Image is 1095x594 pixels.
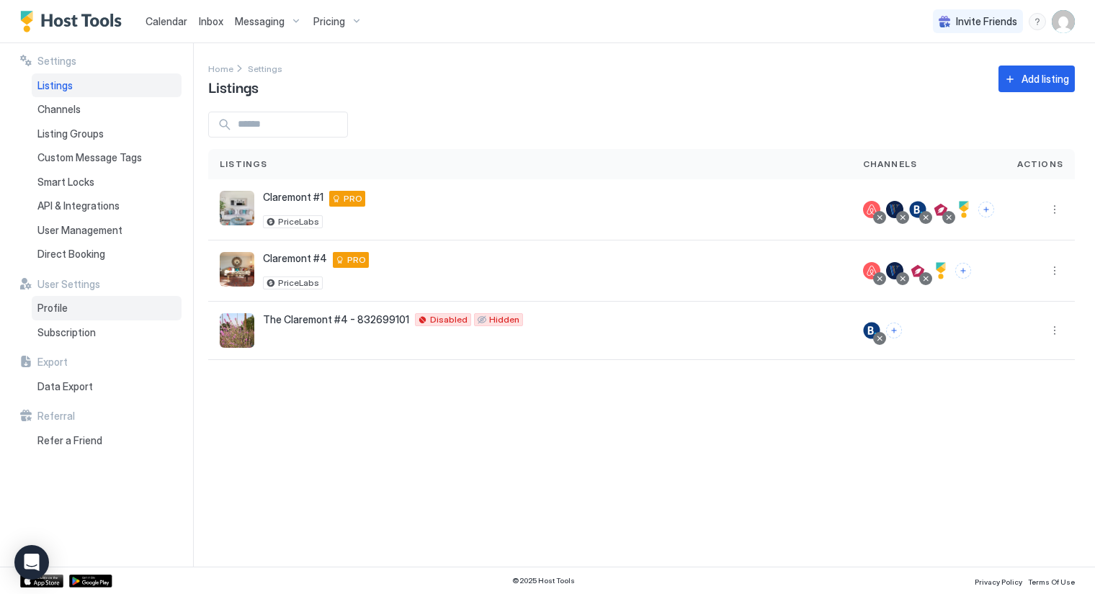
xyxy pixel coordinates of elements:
div: Add listing [1022,71,1069,86]
button: More options [1046,322,1063,339]
span: Export [37,356,68,369]
a: Google Play Store [69,575,112,588]
a: Listing Groups [32,122,182,146]
span: Invite Friends [956,15,1017,28]
div: listing image [220,191,254,225]
a: Subscription [32,320,182,345]
div: Breadcrumb [208,60,233,76]
span: Subscription [37,326,96,339]
div: Open Intercom Messenger [14,545,49,580]
a: Calendar [146,14,187,29]
span: Channels [37,103,81,116]
span: Channels [863,158,918,171]
a: Data Export [32,374,182,399]
button: More options [1046,201,1063,218]
span: © 2025 Host Tools [512,576,575,585]
span: Listings [220,158,268,171]
span: Pricing [313,15,345,28]
span: Custom Message Tags [37,151,142,164]
span: Settings [37,55,76,68]
div: Breadcrumb [248,60,282,76]
a: Listings [32,73,182,98]
a: User Management [32,218,182,243]
a: Refer a Friend [32,428,182,453]
span: Settings [248,63,282,74]
input: Input Field [232,112,347,137]
a: API & Integrations [32,194,182,218]
a: Direct Booking [32,242,182,266]
span: Messaging [235,15,285,28]
span: Profile [37,302,68,315]
a: Channels [32,97,182,122]
div: menu [1046,322,1063,339]
button: More options [1046,262,1063,279]
div: menu [1046,262,1063,279]
a: Host Tools Logo [20,11,128,32]
a: Terms Of Use [1028,573,1075,588]
span: Listing Groups [37,127,104,140]
div: listing image [220,252,254,287]
button: Connect channels [886,323,902,338]
a: Smart Locks [32,170,182,194]
span: PRO [344,192,362,205]
span: Claremont #1 [263,191,323,204]
a: Privacy Policy [975,573,1022,588]
div: menu [1029,13,1046,30]
button: Connect channels [978,202,994,217]
a: Profile [32,296,182,320]
span: Claremont #4 [263,252,327,265]
a: App Store [20,575,63,588]
div: menu [1046,201,1063,218]
span: Listings [208,76,259,97]
span: Referral [37,410,75,423]
span: Direct Booking [37,248,105,261]
div: User profile [1052,10,1075,33]
span: Home [208,63,233,74]
a: Settings [248,60,282,76]
span: PRO [347,253,366,266]
span: Data Export [37,380,93,393]
button: Connect channels [955,263,971,279]
span: The Claremont #4 - 832699101 [263,313,409,326]
span: User Management [37,224,122,237]
span: User Settings [37,278,100,291]
span: Listings [37,79,73,92]
span: Terms Of Use [1028,577,1075,586]
span: Inbox [199,15,223,27]
span: Privacy Policy [975,577,1022,586]
span: Actions [1017,158,1063,171]
span: Calendar [146,15,187,27]
span: Refer a Friend [37,434,102,447]
button: Add listing [998,66,1075,92]
span: API & Integrations [37,199,120,212]
a: Home [208,60,233,76]
a: Inbox [199,14,223,29]
a: Custom Message Tags [32,145,182,170]
div: listing image [220,313,254,348]
span: Smart Locks [37,176,94,189]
